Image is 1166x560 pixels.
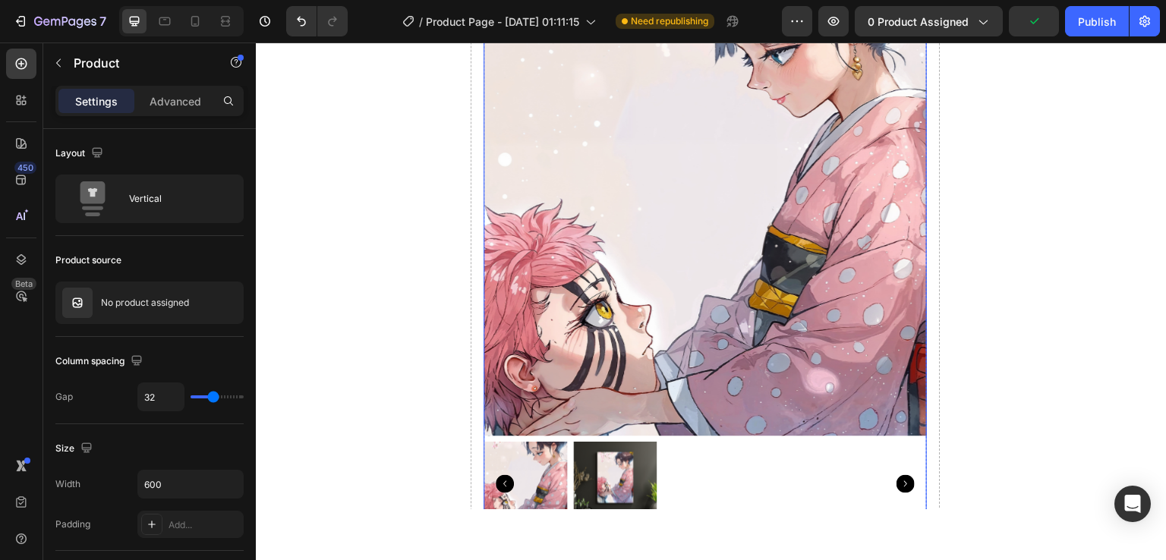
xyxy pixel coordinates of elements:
[138,470,243,498] input: Auto
[6,6,113,36] button: 7
[240,433,258,451] button: Carousel Back Arrow
[55,518,90,531] div: Padding
[55,390,73,404] div: Gap
[419,14,423,30] span: /
[169,518,240,532] div: Add...
[1078,14,1116,30] div: Publish
[12,461,55,503] button: Carousel Back Arrow
[286,6,348,36] div: Undo/Redo
[868,14,969,30] span: 0 product assigned
[138,383,184,411] input: Auto
[62,288,93,318] img: no image transparent
[256,42,1166,508] iframe: Design area
[99,12,106,30] p: 7
[641,433,660,451] button: Carousel Next Arrow
[150,93,201,109] p: Advanced
[55,439,96,459] div: Size
[426,14,579,30] span: Product Page - [DATE] 01:11:15
[55,477,80,491] div: Width
[14,162,36,174] div: 450
[101,297,189,308] p: No product assigned
[855,6,1003,36] button: 0 product assigned
[55,253,121,267] div: Product source
[1065,6,1129,36] button: Publish
[856,461,899,503] button: Carousel Next Arrow
[55,143,106,164] div: Layout
[75,93,118,109] p: Settings
[11,278,36,290] div: Beta
[1114,486,1151,522] div: Open Intercom Messenger
[129,181,222,216] div: Vertical
[55,351,146,372] div: Column spacing
[74,54,203,72] p: Product
[631,14,708,28] span: Need republishing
